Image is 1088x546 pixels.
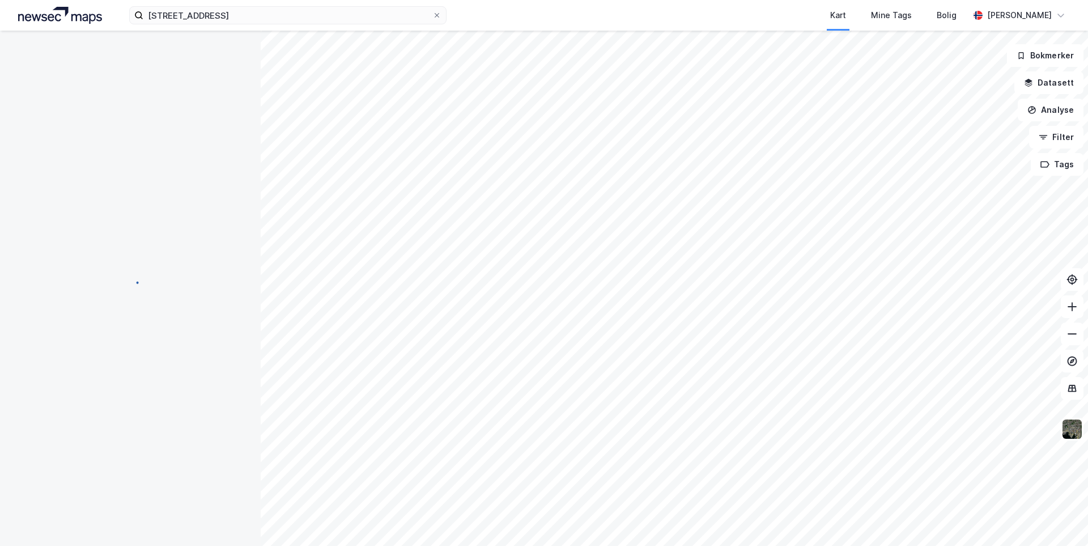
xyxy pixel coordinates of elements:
button: Analyse [1018,99,1083,121]
div: Kontrollprogram for chat [1031,492,1088,546]
img: logo.a4113a55bc3d86da70a041830d287a7e.svg [18,7,102,24]
iframe: Chat Widget [1031,492,1088,546]
input: Søk på adresse, matrikkel, gårdeiere, leietakere eller personer [143,7,432,24]
div: Bolig [937,9,957,22]
div: [PERSON_NAME] [987,9,1052,22]
button: Filter [1029,126,1083,149]
img: 9k= [1061,418,1083,440]
button: Datasett [1014,71,1083,94]
button: Tags [1031,153,1083,176]
button: Bokmerker [1007,44,1083,67]
div: Kart [830,9,846,22]
img: spinner.a6d8c91a73a9ac5275cf975e30b51cfb.svg [121,273,139,291]
div: Mine Tags [871,9,912,22]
